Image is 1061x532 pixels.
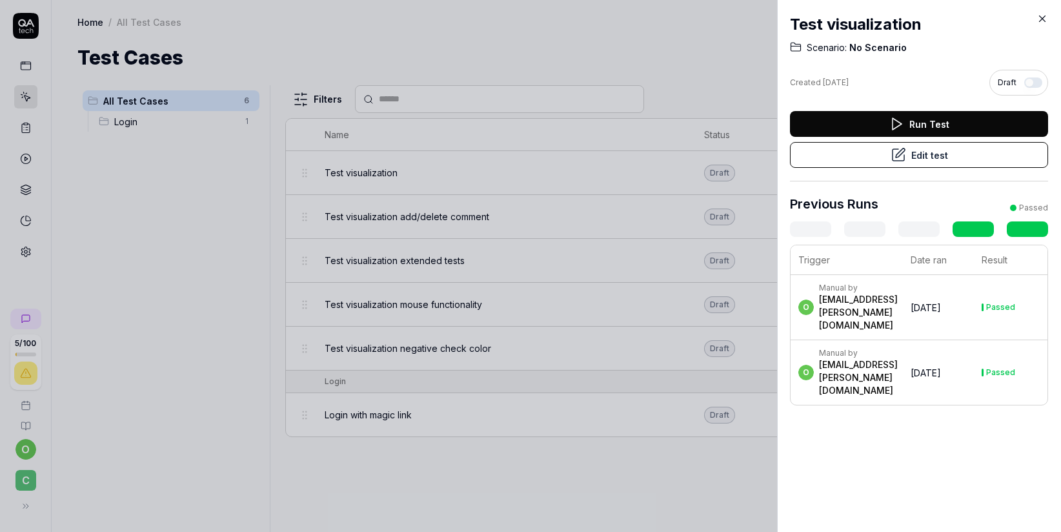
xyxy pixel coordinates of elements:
button: Edit test [790,142,1048,168]
span: Scenario: [807,41,847,54]
div: Manual by [819,348,898,358]
time: [DATE] [911,302,941,313]
th: Date ran [903,245,974,275]
time: [DATE] [823,77,849,87]
span: o [798,300,814,315]
th: Result [974,245,1047,275]
div: [EMAIL_ADDRESS][PERSON_NAME][DOMAIN_NAME] [819,293,898,332]
span: Draft [998,77,1016,88]
span: o [798,365,814,380]
time: [DATE] [911,367,941,378]
button: Run Test [790,111,1048,137]
div: Created [790,77,849,88]
h2: Test visualization [790,13,1048,36]
div: Manual by [819,283,898,293]
div: Passed [1019,202,1048,214]
div: Passed [986,369,1015,376]
h3: Previous Runs [790,194,878,214]
th: Trigger [791,245,903,275]
div: [EMAIL_ADDRESS][PERSON_NAME][DOMAIN_NAME] [819,358,898,397]
span: No Scenario [847,41,907,54]
div: Passed [986,303,1015,311]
